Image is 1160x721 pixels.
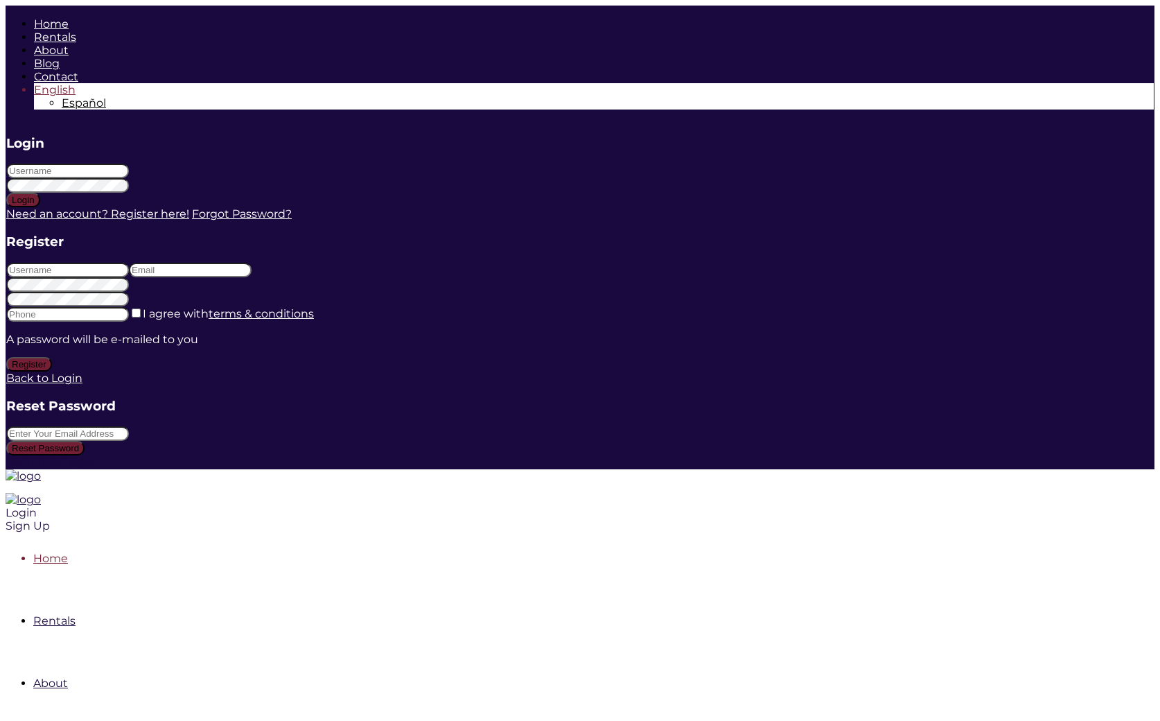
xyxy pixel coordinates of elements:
[34,17,69,31] a: Home
[143,307,314,320] label: I agree with
[34,44,69,57] a: About
[192,207,292,220] a: Forgot Password?
[6,164,129,178] input: Username
[34,70,78,83] a: Contact
[34,83,76,96] span: English
[62,96,106,110] span: Español
[6,357,52,372] button: Register
[6,455,94,469] a: Return to Login
[6,307,129,322] input: Phone
[33,614,76,627] a: Rentals
[6,398,1154,414] h3: Reset Password
[6,469,41,483] img: logo
[34,31,76,44] a: Rentals
[34,83,76,96] a: Switch to English
[62,96,106,110] a: Switch to Español
[6,372,82,385] a: Back to Login
[34,57,60,70] a: Blog
[6,441,85,455] button: Reset Password
[6,135,1154,151] h3: Login
[6,234,1154,250] h3: Register
[33,552,68,565] a: Home
[6,333,1154,346] p: A password will be e-mailed to you
[33,677,68,690] a: About
[6,263,129,277] input: Username
[6,493,41,506] img: logo
[209,307,314,320] a: terms & conditions
[6,506,934,519] div: Login
[129,263,252,277] input: Email
[6,519,934,532] div: Sign Up
[6,426,129,441] input: Enter Your Email Address
[6,207,189,220] a: Need an account? Register here!
[6,193,40,207] button: Login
